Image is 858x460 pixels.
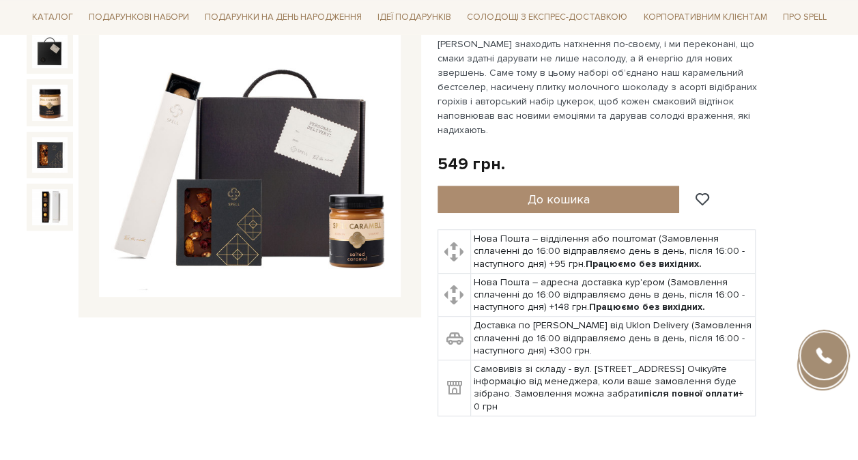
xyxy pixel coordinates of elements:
b: Працюємо без вихідних. [586,258,702,270]
span: Ідеї подарунків [372,7,457,28]
td: Самовивіз зі складу - вул. [STREET_ADDRESS] Очікуйте інформацію від менеджера, коли ваше замовлен... [470,360,755,416]
b: Працюємо без вихідних. [589,301,705,313]
span: Подарунки на День народження [199,7,367,28]
button: До кошика [438,186,680,213]
a: Солодощі з експрес-доставкою [461,5,633,29]
a: Корпоративним клієнтам [638,5,772,29]
img: Подарунок Солодке натхнення [32,85,68,120]
b: після повної оплати [644,388,739,399]
div: 549 грн. [438,154,505,175]
p: [PERSON_NAME] знаходить натхнення по-своєму, і ми переконані, що смаки здатні дарувати не лише на... [438,37,758,137]
span: Про Spell [777,7,831,28]
td: Нова Пошта – відділення або поштомат (Замовлення сплаченні до 16:00 відправляємо день в день, піс... [470,230,755,274]
td: Доставка по [PERSON_NAME] від Uklon Delivery (Замовлення сплаченні до 16:00 відправляємо день в д... [470,317,755,360]
img: Подарунок Солодке натхнення [32,189,68,225]
td: Нова Пошта – адресна доставка кур'єром (Замовлення сплаченні до 16:00 відправляємо день в день, п... [470,273,755,317]
img: Подарунок Солодке натхнення [32,137,68,173]
img: Подарунок Солодке натхнення [32,33,68,68]
span: Каталог [27,7,78,28]
span: До кошика [527,192,589,207]
span: Подарункові набори [83,7,195,28]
